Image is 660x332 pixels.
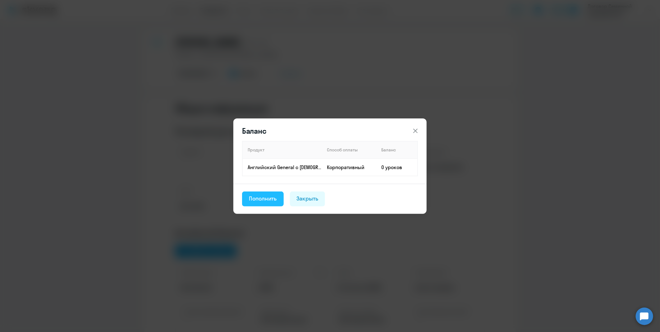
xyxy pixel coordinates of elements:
div: Закрыть [297,195,319,203]
th: Способ оплаты [322,141,376,159]
button: Закрыть [290,191,325,206]
button: Пополнить [242,191,284,206]
td: 0 уроков [376,159,418,176]
header: Баланс [233,126,427,136]
th: Баланс [376,141,418,159]
div: Пополнить [249,195,277,203]
p: Английский General с [DEMOGRAPHIC_DATA] преподавателем [248,164,322,171]
td: Корпоративный [322,159,376,176]
th: Продукт [242,141,322,159]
